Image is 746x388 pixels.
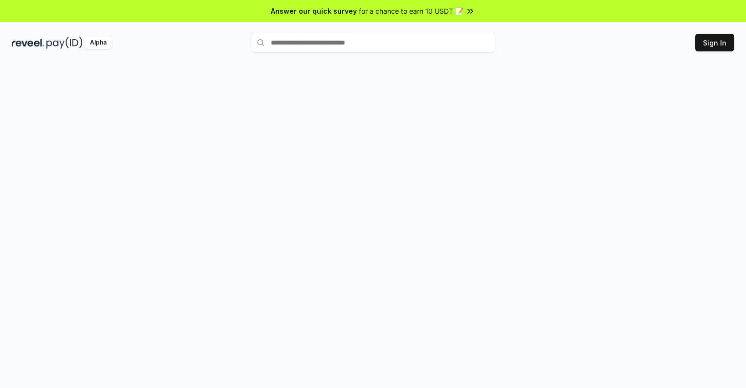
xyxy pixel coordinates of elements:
[271,6,357,16] span: Answer our quick survey
[46,37,83,49] img: pay_id
[12,37,44,49] img: reveel_dark
[85,37,112,49] div: Alpha
[359,6,463,16] span: for a chance to earn 10 USDT 📝
[695,34,734,51] button: Sign In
